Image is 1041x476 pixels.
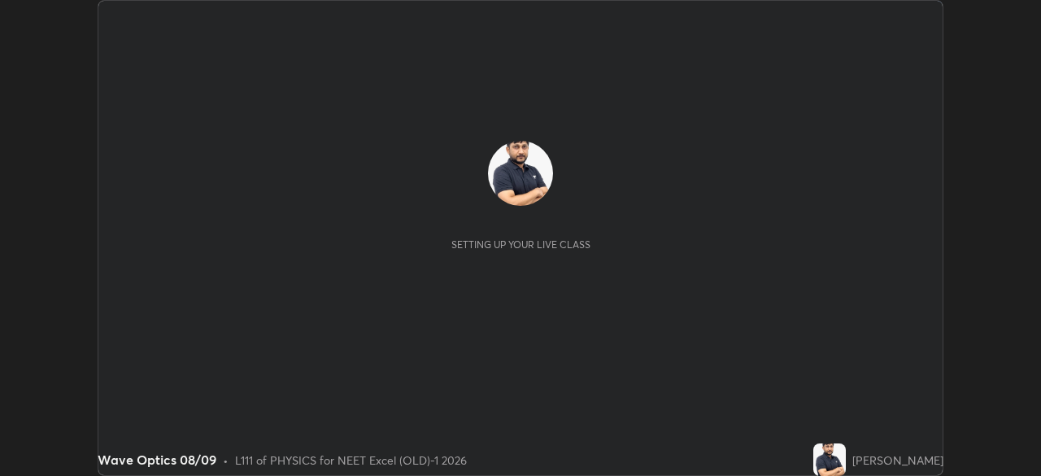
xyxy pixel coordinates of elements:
div: Setting up your live class [451,238,590,251]
div: • [223,452,229,469]
div: Wave Optics 08/09 [98,450,216,469]
img: de6c275da805432c8bc00b045e3c7ab9.jpg [813,443,846,476]
div: L111 of PHYSICS for NEET Excel (OLD)-1 2026 [235,452,467,469]
img: de6c275da805432c8bc00b045e3c7ab9.jpg [488,141,553,206]
div: [PERSON_NAME] [852,452,943,469]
